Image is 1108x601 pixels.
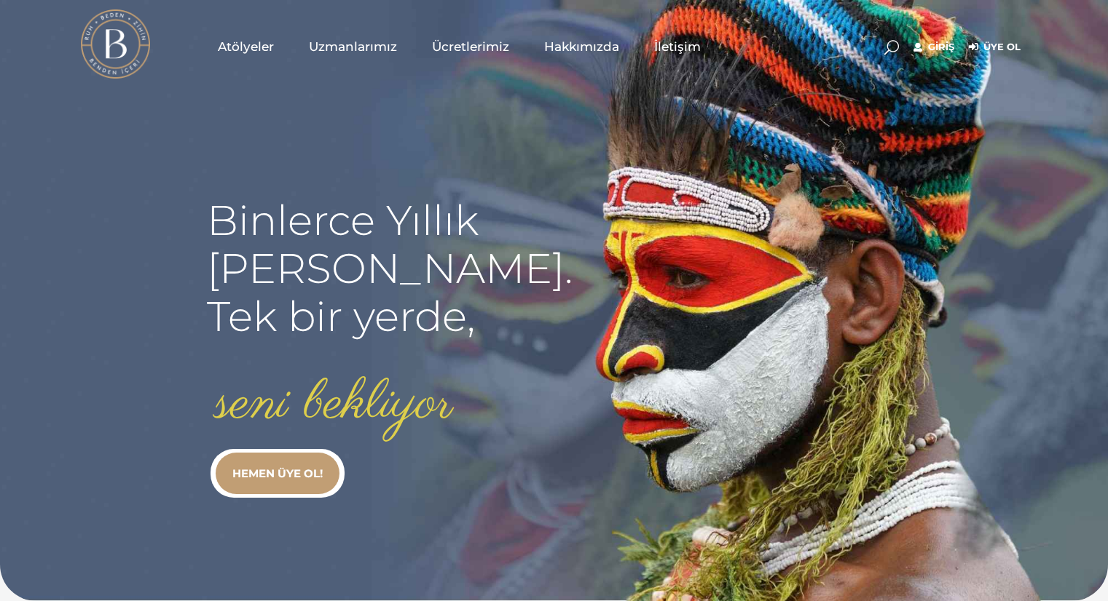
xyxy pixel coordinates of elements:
img: light logo [81,9,150,79]
a: Üye Ol [969,39,1021,56]
span: Hakkımızda [544,39,619,55]
rs-layer: Binlerce Yıllık [PERSON_NAME]. Tek bir yerde, [207,196,573,341]
rs-layer: seni bekliyor [216,373,453,434]
span: Uzmanlarımız [309,39,397,55]
a: Hakkımızda [527,10,637,83]
a: Atölyeler [200,10,291,83]
a: Ücretlerimiz [414,10,527,83]
a: Giriş [913,39,954,56]
span: Atölyeler [218,39,274,55]
a: İletişim [637,10,718,83]
span: İletişim [654,39,701,55]
a: Uzmanlarımız [291,10,414,83]
a: HEMEN ÜYE OL! [216,453,339,494]
span: Ücretlerimiz [432,39,509,55]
